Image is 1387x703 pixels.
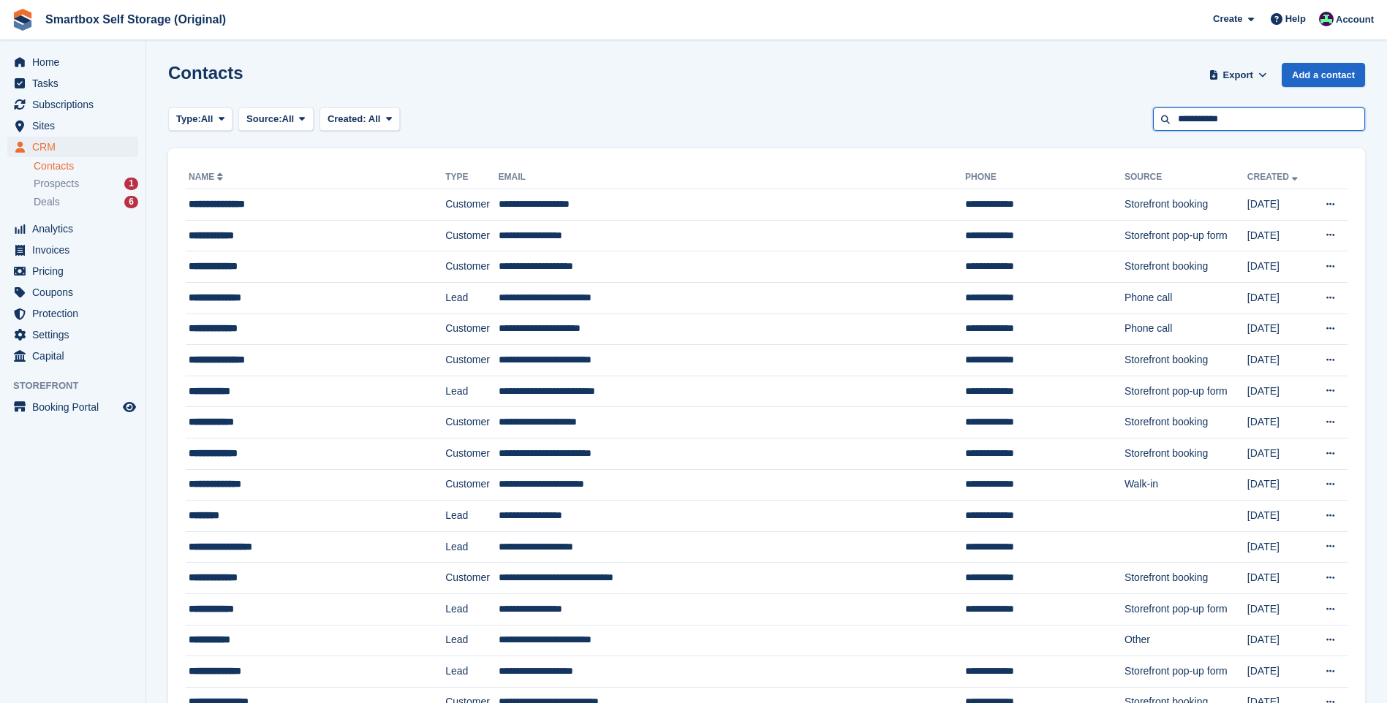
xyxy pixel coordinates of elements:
span: Source: [246,112,281,126]
span: Sites [32,115,120,136]
td: Storefront booking [1125,438,1247,469]
td: Customer [445,438,498,469]
td: Customer [445,251,498,283]
span: Analytics [32,218,120,239]
td: [DATE] [1247,656,1311,688]
td: [DATE] [1247,593,1311,625]
td: Customer [445,469,498,501]
a: menu [7,240,138,260]
span: Protection [32,303,120,324]
span: Export [1223,68,1253,83]
td: Storefront pop-up form [1125,376,1247,407]
td: Customer [445,407,498,438]
span: Booking Portal [32,397,120,417]
td: [DATE] [1247,531,1311,563]
th: Phone [965,166,1125,189]
td: Lead [445,282,498,313]
button: Created: All [320,107,400,132]
div: 1 [124,178,138,190]
a: Contacts [34,159,138,173]
a: menu [7,261,138,281]
span: Pricing [32,261,120,281]
a: menu [7,94,138,115]
span: Capital [32,346,120,366]
a: Deals 6 [34,194,138,210]
span: Prospects [34,177,79,191]
td: Storefront booking [1125,345,1247,376]
button: Type: All [168,107,233,132]
span: All [282,112,295,126]
td: [DATE] [1247,469,1311,501]
span: Coupons [32,282,120,303]
td: Lead [445,656,498,688]
td: Lead [445,593,498,625]
td: Customer [445,220,498,251]
span: Deals [34,195,60,209]
td: [DATE] [1247,625,1311,656]
td: Storefront booking [1125,407,1247,438]
div: 6 [124,196,138,208]
td: Storefront pop-up form [1125,656,1247,688]
a: menu [7,52,138,72]
span: CRM [32,137,120,157]
a: menu [7,73,138,94]
span: Home [32,52,120,72]
span: Account [1336,12,1374,27]
a: menu [7,218,138,239]
td: Storefront pop-up form [1125,220,1247,251]
td: Phone call [1125,282,1247,313]
a: menu [7,346,138,366]
img: Alex Selenitsas [1319,12,1334,26]
td: Storefront booking [1125,563,1247,594]
td: Storefront booking [1125,189,1247,221]
span: Create [1213,12,1242,26]
td: [DATE] [1247,376,1311,407]
a: menu [7,137,138,157]
td: [DATE] [1247,407,1311,438]
td: [DATE] [1247,220,1311,251]
span: Tasks [32,73,120,94]
span: Type: [176,112,201,126]
a: menu [7,115,138,136]
button: Export [1206,63,1270,87]
a: Created [1247,172,1301,182]
td: Customer [445,313,498,345]
td: [DATE] [1247,282,1311,313]
td: Lead [445,501,498,532]
td: Storefront booking [1125,251,1247,283]
span: Help [1285,12,1306,26]
td: [DATE] [1247,563,1311,594]
span: Settings [32,324,120,345]
h1: Contacts [168,63,243,83]
a: Smartbox Self Storage (Original) [39,7,232,31]
a: menu [7,397,138,417]
th: Type [445,166,498,189]
a: Name [189,172,226,182]
td: Lead [445,531,498,563]
span: Subscriptions [32,94,120,115]
td: [DATE] [1247,438,1311,469]
img: stora-icon-8386f47178a22dfd0bd8f6a31ec36ba5ce8667c1dd55bd0f319d3a0aa187defe.svg [12,9,34,31]
span: Invoices [32,240,120,260]
td: Customer [445,345,498,376]
th: Email [499,166,966,189]
td: Customer [445,189,498,221]
a: Add a contact [1282,63,1365,87]
a: Prospects 1 [34,176,138,191]
td: Lead [445,376,498,407]
td: [DATE] [1247,313,1311,345]
span: All [201,112,213,126]
span: Storefront [13,379,145,393]
a: menu [7,324,138,345]
a: Preview store [121,398,138,416]
span: Created: [328,113,366,124]
td: Storefront pop-up form [1125,593,1247,625]
button: Source: All [238,107,314,132]
span: All [369,113,381,124]
td: Phone call [1125,313,1247,345]
a: menu [7,282,138,303]
td: Customer [445,563,498,594]
td: [DATE] [1247,251,1311,283]
td: Walk-in [1125,469,1247,501]
td: Other [1125,625,1247,656]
